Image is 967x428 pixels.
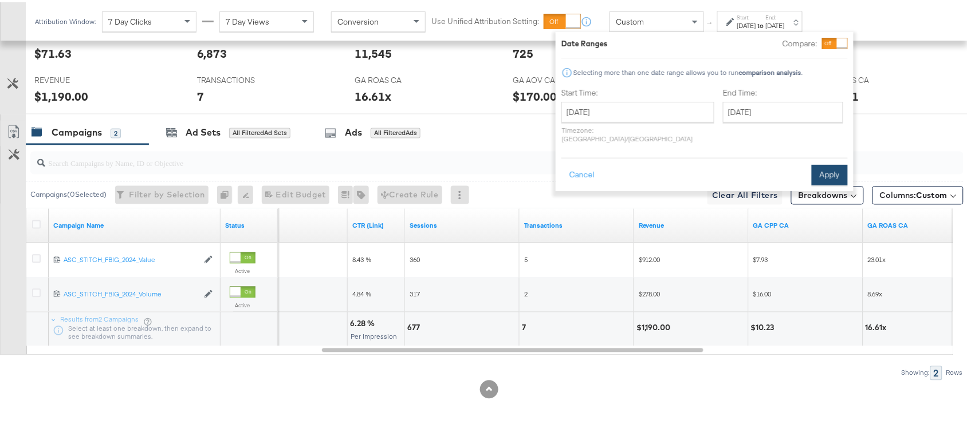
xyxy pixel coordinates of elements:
[739,66,801,74] strong: comparison analysis
[828,73,914,84] span: GA CPS CA
[930,364,942,378] div: 2
[783,36,817,47] label: Compare:
[34,43,72,60] div: $71.63
[34,15,96,23] div: Attribution Window:
[639,219,744,228] a: Transaction Revenue - The total sale revenue (excluding shipping and tax) of the transaction
[946,367,964,375] div: Rows
[766,11,785,19] label: End:
[52,124,102,137] div: Campaigns
[53,219,216,228] a: Your campaign name.
[812,163,848,183] button: Apply
[756,19,766,27] strong: to
[751,320,778,331] div: $10.23
[723,85,848,96] label: End Time:
[766,19,785,28] div: [DATE]
[707,184,783,203] button: Clear All Filters
[410,219,515,228] a: Sessions - GA Sessions - The total number of sessions
[407,320,423,331] div: 677
[186,124,221,137] div: Ad Sets
[639,288,661,296] span: $278.00
[371,126,420,136] div: All Filtered Ads
[34,73,120,84] span: REVENUE
[225,219,273,228] a: Shows the current state of your Ad Campaign.
[34,86,88,103] div: $1,190.00
[791,184,864,203] button: Breakdowns
[573,66,803,74] div: Selecting more than one date range allows you to run .
[64,288,198,298] a: ASC_STITCH_FBIG_2024_Volume
[753,253,768,262] span: $7.93
[513,43,533,60] div: 725
[352,288,371,296] span: 4.84 %
[197,86,204,103] div: 7
[753,219,859,228] a: Spend/GA Transactions
[561,163,603,183] button: Cancel
[64,288,198,297] div: ASC_STITCH_FBIG_2024_Volume
[238,219,343,228] a: The average cost for each link click you've received from your ad.
[561,85,714,96] label: Start Time:
[355,73,441,84] span: GA ROAS CA
[917,188,948,199] span: Custom
[410,288,420,296] span: 317
[64,253,198,263] a: ASC_STITCH_FBIG_2024_Value
[561,124,714,141] p: Timezone: [GEOGRAPHIC_DATA]/[GEOGRAPHIC_DATA]
[866,320,890,331] div: 16.61x
[352,219,400,228] a: The number of clicks received on a link in your ad divided by the number of impressions.
[45,145,879,168] input: Search Campaigns by Name, ID or Objective
[712,187,778,201] span: Clear All Filters
[350,316,378,327] div: 6.28 %
[524,219,630,228] a: Transactions - The total number of transactions
[616,14,644,25] span: Custom
[345,124,362,137] div: Ads
[217,184,238,202] div: 0
[753,288,772,296] span: $16.00
[737,11,756,19] label: Start:
[230,300,255,307] label: Active
[108,14,152,25] span: 7 Day Clicks
[872,184,964,203] button: Columns:Custom
[868,253,886,262] span: 23.01x
[561,36,608,47] div: Date Ranges
[901,367,930,375] div: Showing:
[522,320,529,331] div: 7
[513,86,557,103] div: $170.00
[524,288,528,296] span: 2
[30,188,107,198] div: Campaigns ( 0 Selected)
[64,253,198,263] div: ASC_STITCH_FBIG_2024_Value
[355,86,391,103] div: 16.61x
[337,14,379,25] span: Conversion
[513,73,599,84] span: GA AOV CA
[197,43,227,60] div: 6,873
[355,43,392,60] div: 11,545
[351,330,397,339] span: Per Impression
[524,253,528,262] span: 5
[880,188,948,199] span: Columns:
[410,253,420,262] span: 360
[636,320,674,331] div: $1,190.00
[431,14,539,25] label: Use Unified Attribution Setting:
[230,265,255,273] label: Active
[197,73,283,84] span: TRANSACTIONS
[226,14,269,25] span: 7 Day Views
[868,288,883,296] span: 8.69x
[737,19,756,28] div: [DATE]
[639,253,661,262] span: $912.00
[352,253,371,262] span: 8.43 %
[111,126,121,137] div: 2
[705,19,716,23] span: ↑
[229,126,290,136] div: All Filtered Ad Sets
